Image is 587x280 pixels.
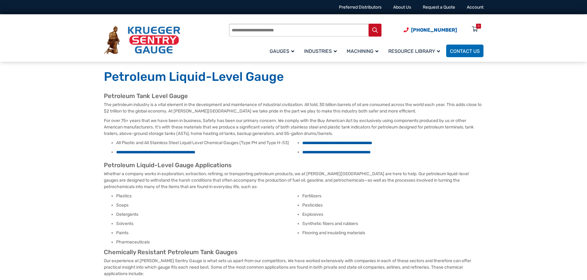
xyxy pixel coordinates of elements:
a: Preferred Distributors [339,5,381,10]
img: Krueger Sentry Gauge [104,26,180,54]
li: Synthetic fibers and rubbers [302,221,483,227]
a: Industries [300,44,343,58]
span: Gauges [270,48,294,54]
li: Plastics [116,193,297,199]
p: Whether a company works in exploration, extraction, refining, or transporting petroleum products,... [104,171,483,190]
a: Resource Library [385,44,446,58]
span: Contact Us [450,48,480,54]
a: Gauges [266,44,300,58]
li: Pesticides [302,202,483,208]
p: The petroleum industry is a vital element in the development and maintenance of industrial civili... [104,101,483,114]
div: 0 [478,24,479,29]
span: [PHONE_NUMBER] [411,27,457,33]
li: All Plastic and All Stainless Steel Liquid Level Chemical Gauges (Type PH and Type H-S3) [116,140,297,146]
a: Request a Quote [423,5,455,10]
p: Our experience at [PERSON_NAME] Sentry Gauge is what sets us apart from our competitors. We have ... [104,258,483,277]
li: Fertilizers [302,193,483,199]
li: Soaps [116,202,297,208]
li: Solvents [116,221,297,227]
span: Industries [304,48,337,54]
li: Flooring and insulating materials [302,230,483,236]
h2: Chemically Resistant Petroleum Tank Gauges [104,248,483,256]
h2: Petroleum Tank Level Gauge [104,92,483,100]
li: Pharmaceuticals [116,239,297,245]
li: Detergents [116,211,297,218]
li: Explosives [302,211,483,218]
li: Paints [116,230,297,236]
span: Resource Library [388,48,440,54]
a: About Us [393,5,411,10]
h2: Petroleum Liquid-Level Gauge Applications [104,161,483,169]
a: Contact Us [446,45,483,57]
a: Phone Number (920) 434-8860 [404,26,457,34]
a: Account [467,5,483,10]
a: Machining [343,44,385,58]
span: Machining [347,48,378,54]
p: For over 75+ years that we have been in business, Safety has been our primary concern. We comply ... [104,117,483,137]
h1: Petroleum Liquid-Level Gauge [104,69,483,85]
